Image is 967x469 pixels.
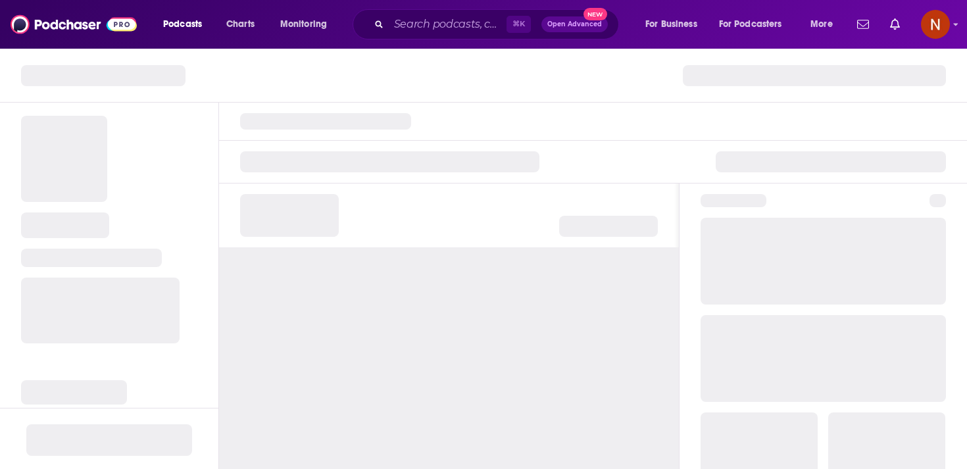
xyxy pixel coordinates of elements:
button: Show profile menu [921,10,950,39]
a: Show notifications dropdown [885,13,905,36]
button: open menu [636,14,714,35]
button: Open AdvancedNew [541,16,608,32]
button: open menu [154,14,219,35]
span: New [583,8,607,20]
span: ⌘ K [507,16,531,33]
span: Open Advanced [547,21,602,28]
span: Podcasts [163,15,202,34]
span: Monitoring [280,15,327,34]
a: Charts [218,14,262,35]
span: Charts [226,15,255,34]
span: Logged in as AdelNBM [921,10,950,39]
img: User Profile [921,10,950,39]
input: Search podcasts, credits, & more... [389,14,507,35]
img: Podchaser - Follow, Share and Rate Podcasts [11,12,137,37]
span: More [810,15,833,34]
button: open menu [271,14,344,35]
span: For Podcasters [719,15,782,34]
a: Show notifications dropdown [852,13,874,36]
span: For Business [645,15,697,34]
button: open menu [710,14,801,35]
button: open menu [801,14,849,35]
div: Search podcasts, credits, & more... [365,9,632,39]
